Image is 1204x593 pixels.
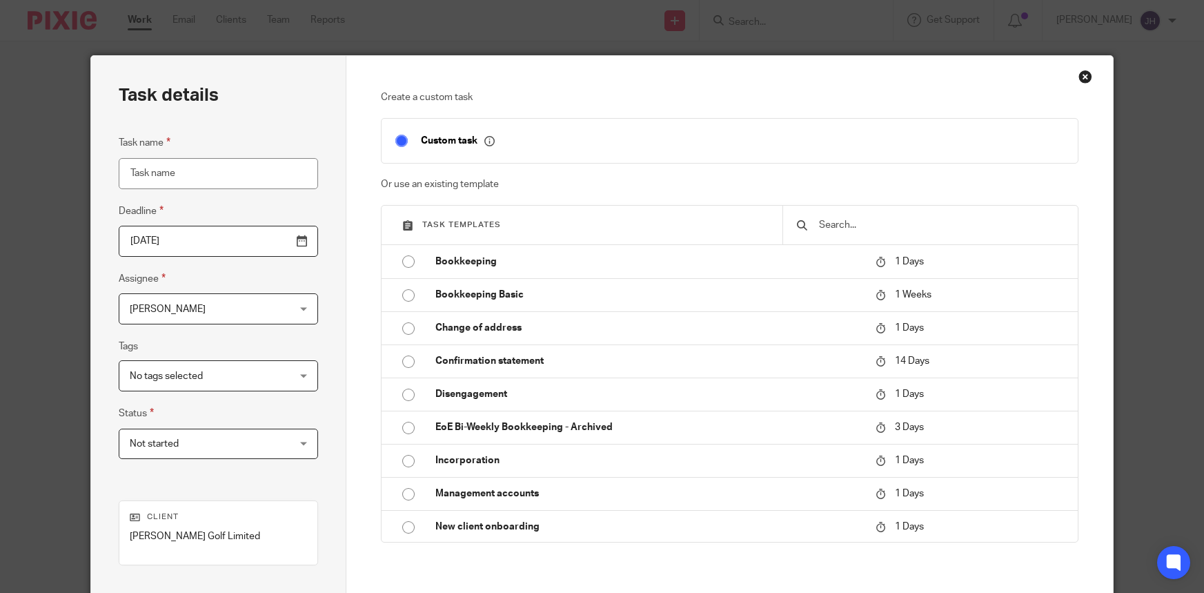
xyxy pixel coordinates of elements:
[895,522,924,532] span: 1 Days
[818,217,1064,233] input: Search...
[422,221,501,229] span: Task templates
[119,203,164,219] label: Deadline
[435,321,862,335] p: Change of address
[421,135,495,147] p: Custom task
[895,456,924,465] span: 1 Days
[130,512,307,523] p: Client
[119,135,170,150] label: Task name
[119,340,138,353] label: Tags
[895,389,924,399] span: 1 Days
[119,84,219,107] h2: Task details
[381,177,1078,191] p: Or use an existing template
[130,439,179,449] span: Not started
[119,271,166,286] label: Assignee
[381,90,1078,104] p: Create a custom task
[435,354,862,368] p: Confirmation statement
[895,422,924,432] span: 3 Days
[895,356,929,366] span: 14 Days
[119,158,318,189] input: Task name
[119,226,318,257] input: Pick a date
[119,405,154,421] label: Status
[1078,70,1092,84] div: Close this dialog window
[130,304,206,314] span: [PERSON_NAME]
[435,255,862,269] p: Bookkeeping
[895,323,924,333] span: 1 Days
[435,288,862,302] p: Bookkeeping Basic
[895,257,924,266] span: 1 Days
[435,520,862,534] p: New client onboarding
[130,371,203,381] span: No tags selected
[895,489,924,498] span: 1 Days
[435,454,862,467] p: Incorporation
[435,420,862,434] p: EoE Bi-Weekly Bookkeeping - Archived
[130,529,307,543] p: [PERSON_NAME] Golf Limited
[895,290,931,300] span: 1 Weeks
[435,387,862,401] p: Disengagement
[435,487,862,500] p: Management accounts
